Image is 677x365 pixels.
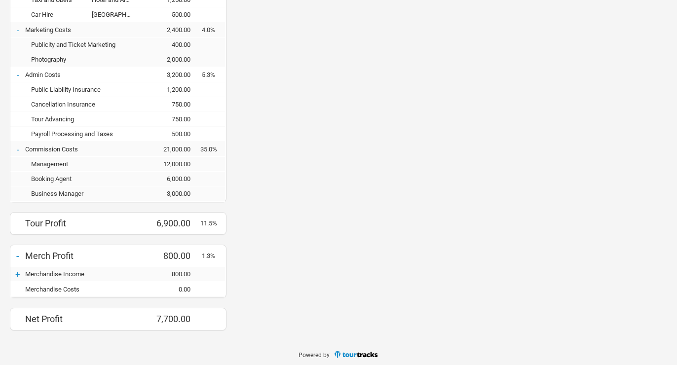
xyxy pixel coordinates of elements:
[200,71,225,78] div: 5.3%
[25,41,141,48] div: Publicity and Ticket Marketing
[299,352,330,359] span: Powered by
[25,56,141,63] div: Photography
[25,71,141,78] div: Admin Costs
[141,190,200,197] div: 3,000.00
[92,11,141,18] div: Jacksonville - Miami
[141,270,200,278] div: 800.00
[141,175,200,182] div: 6,000.00
[141,115,200,123] div: 750.00
[141,41,200,48] div: 400.00
[141,146,200,153] div: 21,000.00
[141,71,200,78] div: 3,200.00
[141,286,200,293] div: 0.00
[200,146,225,153] div: 35.0%
[141,314,200,324] div: 7,700.00
[141,218,200,228] div: 6,900.00
[25,286,141,293] div: Merchandise Costs
[200,219,225,227] div: 11.5%
[10,25,25,35] div: -
[25,11,92,18] div: Car Hire
[141,56,200,63] div: 2,000.00
[25,314,141,324] div: Net Profit
[141,86,200,93] div: 1,200.00
[25,160,141,168] div: Management
[25,101,141,108] div: Cancellation Insurance
[200,252,225,259] div: 1.3%
[25,26,141,34] div: Marketing Costs
[25,175,141,182] div: Booking Agent
[141,130,200,138] div: 500.00
[141,160,200,168] div: 12,000.00
[141,101,200,108] div: 750.00
[141,11,200,18] div: 500.00
[141,26,200,34] div: 2,400.00
[25,190,141,197] div: Business Manager
[10,70,25,80] div: -
[10,145,25,154] div: -
[25,146,141,153] div: Commission Costs
[25,251,141,261] div: Merch Profit
[25,270,141,278] div: Merchandise Income
[25,86,141,93] div: Public Liability Insurance
[25,115,141,123] div: Tour Advancing
[334,350,379,359] img: TourTracks
[10,269,25,279] div: +
[25,218,141,228] div: Tour Profit
[25,130,141,138] div: Payroll Processing and Taxes
[10,249,25,263] div: -
[141,251,200,261] div: 800.00
[200,26,225,34] div: 4.0%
